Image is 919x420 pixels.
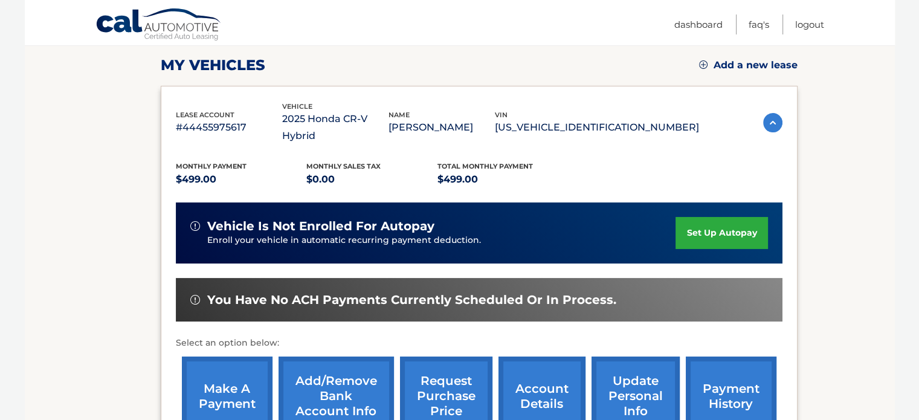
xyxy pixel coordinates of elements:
[161,56,265,74] h2: my vehicles
[176,111,234,119] span: lease account
[699,59,798,71] a: Add a new lease
[95,8,222,43] a: Cal Automotive
[176,162,247,170] span: Monthly Payment
[495,111,508,119] span: vin
[389,111,410,119] span: name
[763,113,782,132] img: accordion-active.svg
[282,102,312,111] span: vehicle
[676,217,767,249] a: set up autopay
[749,15,769,34] a: FAQ's
[674,15,723,34] a: Dashboard
[282,111,389,144] p: 2025 Honda CR-V Hybrid
[207,219,434,234] span: vehicle is not enrolled for autopay
[190,221,200,231] img: alert-white.svg
[176,171,307,188] p: $499.00
[495,119,699,136] p: [US_VEHICLE_IDENTIFICATION_NUMBER]
[437,171,569,188] p: $499.00
[306,171,437,188] p: $0.00
[389,119,495,136] p: [PERSON_NAME]
[176,336,782,351] p: Select an option below:
[207,234,676,247] p: Enroll your vehicle in automatic recurring payment deduction.
[795,15,824,34] a: Logout
[306,162,381,170] span: Monthly sales Tax
[190,295,200,305] img: alert-white.svg
[207,292,616,308] span: You have no ACH payments currently scheduled or in process.
[176,119,282,136] p: #44455975617
[437,162,533,170] span: Total Monthly Payment
[699,60,708,69] img: add.svg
